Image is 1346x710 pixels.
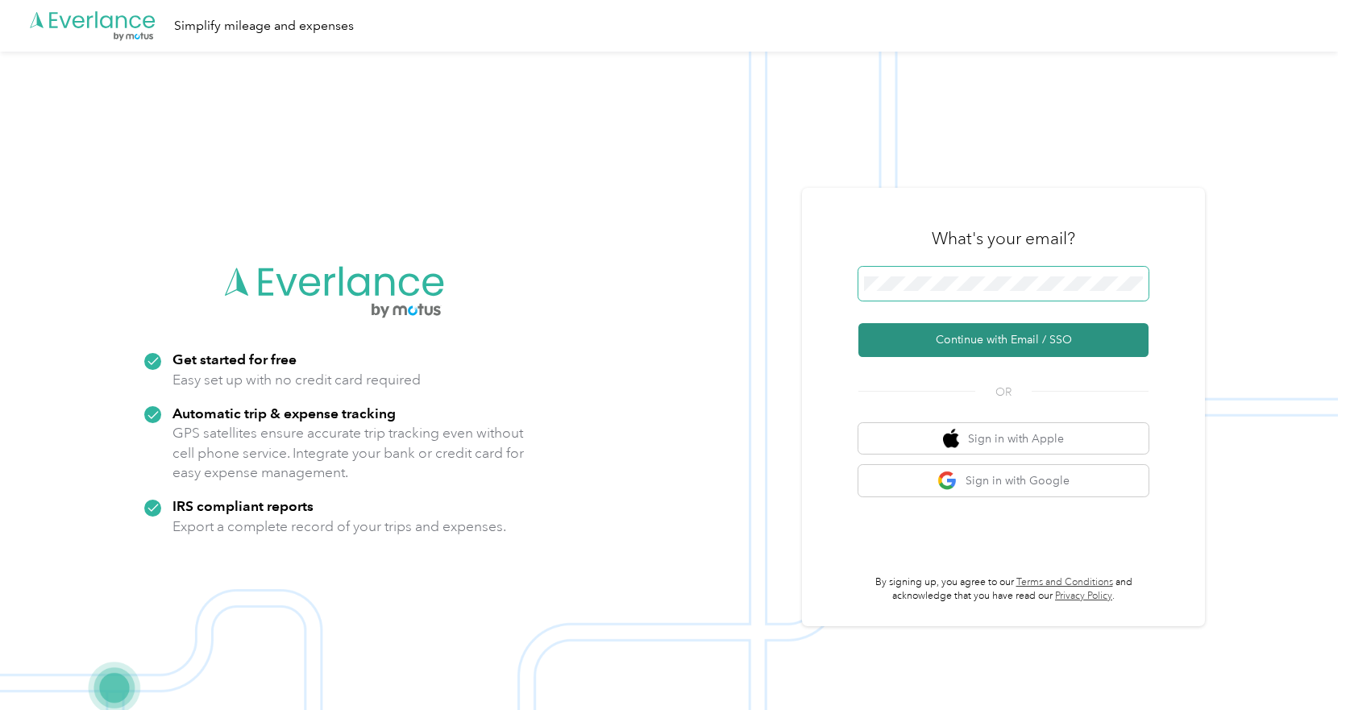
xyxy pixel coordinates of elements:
[858,465,1149,496] button: google logoSign in with Google
[172,423,525,483] p: GPS satellites ensure accurate trip tracking even without cell phone service. Integrate your bank...
[172,405,396,421] strong: Automatic trip & expense tracking
[943,429,959,449] img: apple logo
[858,323,1149,357] button: Continue with Email / SSO
[1016,576,1113,588] a: Terms and Conditions
[174,16,354,36] div: Simplify mileage and expenses
[858,575,1149,604] p: By signing up, you agree to our and acknowledge that you have read our .
[858,423,1149,455] button: apple logoSign in with Apple
[172,497,314,514] strong: IRS compliant reports
[975,384,1032,401] span: OR
[932,227,1075,250] h3: What's your email?
[172,351,297,367] strong: Get started for free
[172,517,506,537] p: Export a complete record of your trips and expenses.
[172,370,421,390] p: Easy set up with no credit card required
[937,471,958,491] img: google logo
[1055,590,1112,602] a: Privacy Policy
